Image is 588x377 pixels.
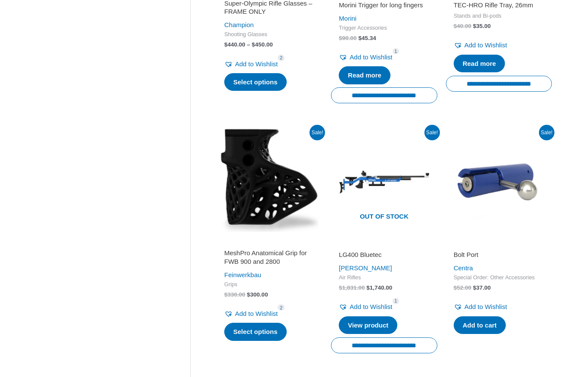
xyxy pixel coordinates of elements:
[350,53,392,61] span: Add to Wishlist
[473,23,491,29] bdi: 35.00
[224,291,228,298] span: $
[339,66,390,84] a: Read more about “Morini Trigger for long fingers”
[224,323,287,341] a: Select options for “MeshPro Anatomical Grip for FWB 900 and 2800”
[454,238,544,249] iframe: Customer reviews powered by Trustpilot
[339,250,429,259] h2: LG400 Bluetec
[339,284,365,291] bdi: 1,831.00
[339,35,342,41] span: $
[366,284,392,291] bdi: 1,740.00
[454,250,544,259] h2: Bolt Port
[339,316,397,334] a: Read more about “LG400 Bluetec”
[454,316,506,334] a: Add to cart: “Bolt Port”
[464,41,507,49] span: Add to Wishlist
[339,250,429,262] a: LG400 Bluetec
[454,55,505,73] a: Read more about “TEC-HRO Rifle Tray, 26mm”
[339,25,429,32] span: Trigger Accessories
[473,284,491,291] bdi: 37.00
[454,1,544,12] a: TEC-HRO Rifle Tray, 26mm
[464,303,507,310] span: Add to Wishlist
[224,271,261,278] a: Feinwerkbau
[350,303,392,310] span: Add to Wishlist
[247,291,268,298] bdi: 300.00
[309,125,325,140] span: Sale!
[446,127,552,233] img: Bolt Port
[247,291,251,298] span: $
[454,23,471,29] bdi: 40.00
[424,125,440,140] span: Sale!
[224,58,278,70] a: Add to Wishlist
[393,48,399,55] span: 1
[235,310,278,317] span: Add to Wishlist
[473,23,477,29] span: $
[393,298,399,304] span: 1
[337,207,430,227] span: Out of stock
[358,35,362,41] span: $
[252,41,273,48] bdi: 450.00
[224,238,315,249] iframe: Customer reviews powered by Trustpilot
[247,41,251,48] span: –
[339,1,429,9] h2: Morini Trigger for long fingers
[331,127,437,233] a: Out of stock
[224,31,315,38] span: Shooting Glasses
[454,250,544,262] a: Bolt Port
[339,35,356,41] bdi: 90.00
[454,284,457,291] span: $
[339,284,342,291] span: $
[454,274,544,281] span: Special Order: Other Accessories
[224,249,315,266] h2: MeshPro Anatomical Grip for FWB 900 and 2800
[339,15,356,22] a: Morini
[339,264,392,272] a: [PERSON_NAME]
[252,41,255,48] span: $
[454,12,544,20] span: Stands and Bi-pods
[224,73,287,91] a: Select options for “Super-Olympic Rifle Glasses - FRAME ONLY”
[358,35,376,41] bdi: 45.34
[217,127,322,233] img: MeshPro Anatomical Grip for FWB 900 and 2800
[339,274,429,281] span: Air Rifles
[224,41,228,48] span: $
[339,51,392,63] a: Add to Wishlist
[454,1,544,9] h2: TEC-HRO Rifle Tray, 26mm
[278,304,285,311] span: 2
[454,23,457,29] span: $
[224,291,245,298] bdi: 330.00
[539,125,554,140] span: Sale!
[331,127,437,233] img: LG400 Bluetec
[454,301,507,313] a: Add to Wishlist
[224,308,278,320] a: Add to Wishlist
[224,249,315,269] a: MeshPro Anatomical Grip for FWB 900 and 2800
[473,284,477,291] span: $
[224,281,315,288] span: Grips
[339,238,429,249] iframe: Customer reviews powered by Trustpilot
[278,55,285,61] span: 2
[224,21,254,28] a: Champion
[454,284,471,291] bdi: 52.00
[454,39,507,51] a: Add to Wishlist
[235,60,278,68] span: Add to Wishlist
[454,264,473,272] a: Centra
[224,41,245,48] bdi: 440.00
[366,284,370,291] span: $
[339,301,392,313] a: Add to Wishlist
[339,1,429,12] a: Morini Trigger for long fingers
